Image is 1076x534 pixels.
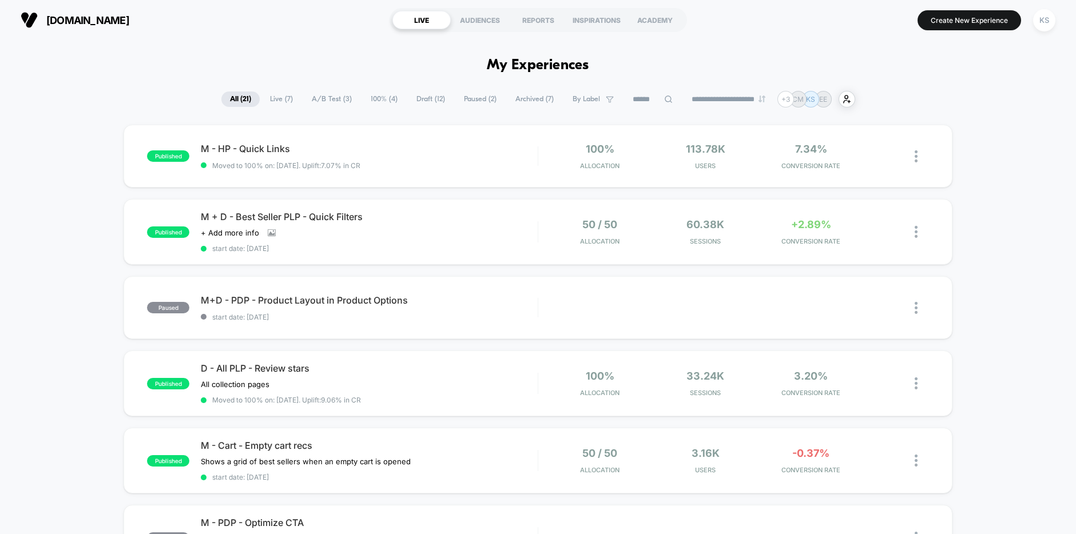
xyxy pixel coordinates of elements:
[362,91,406,107] span: 100% ( 4 )
[580,466,620,474] span: Allocation
[792,95,804,103] p: CM
[201,143,537,154] span: M - HP - Quick Links
[656,162,756,170] span: Users
[147,455,189,467] span: published
[794,370,828,382] span: 3.20%
[392,11,451,29] div: LIVE
[686,218,724,230] span: 60.38k
[509,11,567,29] div: REPORTS
[487,57,589,74] h1: My Experiences
[656,389,756,397] span: Sessions
[586,370,614,382] span: 100%
[212,161,360,170] span: Moved to 100% on: [DATE] . Uplift: 7.07% in CR
[147,226,189,238] span: published
[915,302,918,314] img: close
[1033,9,1055,31] div: KS
[201,228,259,237] span: + Add more info
[580,389,620,397] span: Allocation
[915,377,918,389] img: close
[212,396,361,404] span: Moved to 100% on: [DATE] . Uplift: 9.06% in CR
[686,370,724,382] span: 33.24k
[791,218,831,230] span: +2.89%
[21,11,38,29] img: Visually logo
[147,302,189,313] span: paused
[656,466,756,474] span: Users
[201,473,537,481] span: start date: [DATE]
[915,226,918,238] img: close
[792,447,829,459] span: -0.37%
[147,150,189,162] span: published
[201,362,537,374] span: D - All PLP - Review stars
[201,211,537,222] span: M + D - Best Seller PLP - Quick Filters
[201,457,411,466] span: Shows a grid of best sellers when an empty cart is opened
[201,244,537,253] span: start date: [DATE]
[201,380,269,389] span: All collection pages
[201,294,537,306] span: M+D - PDP - Product Layout in Product Options
[759,95,765,102] img: end
[795,143,827,155] span: 7.34%
[915,150,918,162] img: close
[573,95,600,103] span: By Label
[656,237,756,245] span: Sessions
[201,440,537,451] span: M - Cart - Empty cart recs
[46,14,129,26] span: [DOMAIN_NAME]
[201,313,537,321] span: start date: [DATE]
[303,91,360,107] span: A/B Test ( 3 )
[777,91,794,107] div: + 3
[761,389,861,397] span: CONVERSION RATE
[686,143,725,155] span: 113.78k
[806,95,815,103] p: KS
[507,91,562,107] span: Archived ( 7 )
[582,218,617,230] span: 50 / 50
[580,162,620,170] span: Allocation
[17,11,133,29] button: [DOMAIN_NAME]
[201,517,537,528] span: M - PDP - Optimize CTA
[567,11,626,29] div: INSPIRATIONS
[221,91,260,107] span: All ( 21 )
[451,11,509,29] div: AUDIENCES
[915,455,918,467] img: close
[918,10,1021,30] button: Create New Experience
[147,378,189,389] span: published
[455,91,505,107] span: Paused ( 2 )
[626,11,684,29] div: ACADEMY
[692,447,720,459] span: 3.16k
[582,447,617,459] span: 50 / 50
[261,91,301,107] span: Live ( 7 )
[586,143,614,155] span: 100%
[408,91,454,107] span: Draft ( 12 )
[761,237,861,245] span: CONVERSION RATE
[761,466,861,474] span: CONVERSION RATE
[819,95,827,103] p: EE
[580,237,620,245] span: Allocation
[761,162,861,170] span: CONVERSION RATE
[1030,9,1059,32] button: KS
